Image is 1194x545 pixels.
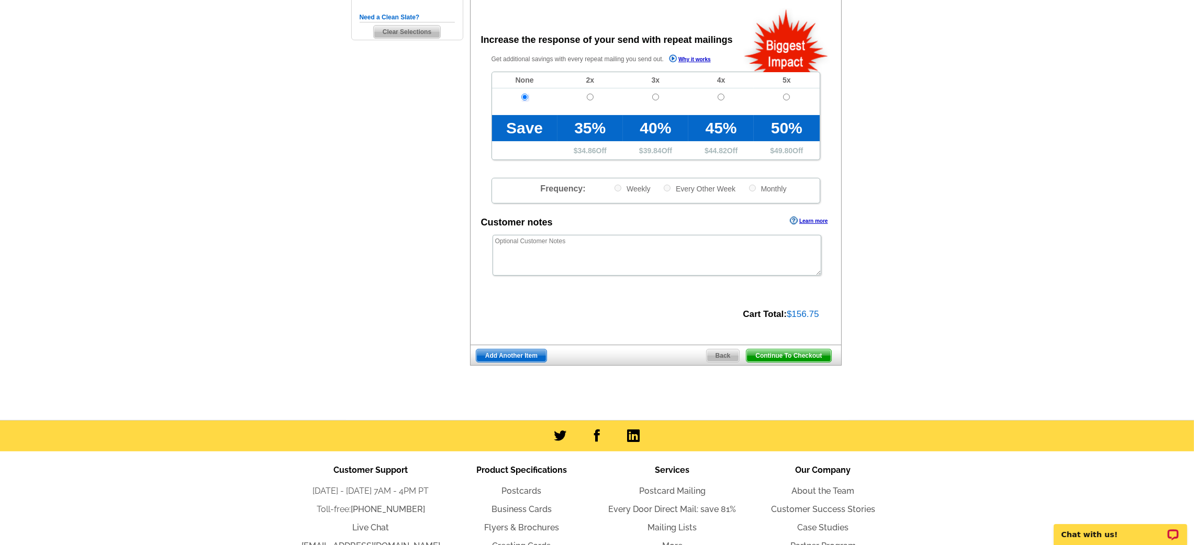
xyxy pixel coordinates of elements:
[754,72,819,88] td: 5x
[754,115,819,141] td: 50%
[557,72,623,88] td: 2x
[792,486,855,496] a: About the Team
[613,184,651,194] label: Weekly
[743,8,830,72] img: biggestImpact.png
[774,146,793,155] span: 49.80
[754,141,819,160] td: $ Off
[707,349,740,362] span: Back
[476,349,547,362] a: Add Another Item
[688,72,754,88] td: 4x
[664,185,671,191] input: Every Other Week
[296,503,447,516] li: Toll-free:
[578,146,596,155] span: 34.86
[643,146,662,155] span: 39.84
[353,523,389,532] a: Live Chat
[771,504,875,514] a: Customer Success Stories
[481,215,553,230] div: Customer notes
[648,523,697,532] a: Mailing Lists
[360,13,455,22] h5: Need a Clean Slate?
[688,141,754,160] td: $ Off
[351,504,425,514] a: [PHONE_NUMBER]
[476,349,546,362] span: Add Another Item
[796,465,851,475] span: Our Company
[557,141,623,160] td: $ Off
[484,523,559,532] a: Flyers & Brochures
[502,486,542,496] a: Postcards
[663,184,735,194] label: Every Other Week
[615,185,621,191] input: Weekly
[334,465,408,475] span: Customer Support
[1047,512,1194,545] iframe: LiveChat chat widget
[748,184,787,194] label: Monthly
[623,141,688,160] td: $ Off
[540,184,585,193] span: Frequency:
[623,72,688,88] td: 3x
[688,115,754,141] td: 45%
[787,309,819,319] span: $156.75
[669,54,711,65] a: Why it works
[296,485,447,497] li: [DATE] - [DATE] 7AM - 4PM PT
[609,504,737,514] a: Every Door Direct Mail: save 81%
[790,217,828,225] a: Learn more
[639,486,706,496] a: Postcard Mailing
[492,72,557,88] td: None
[623,115,688,141] td: 40%
[743,309,787,319] strong: Cart Total:
[746,349,831,362] span: Continue To Checkout
[492,115,557,141] td: Save
[476,465,567,475] span: Product Specifications
[749,185,756,191] input: Monthly
[481,33,733,47] div: Increase the response of your send with repeat mailings
[655,465,690,475] span: Services
[709,146,727,155] span: 44.82
[492,504,552,514] a: Business Cards
[798,523,849,532] a: Case Studies
[706,349,740,362] a: Back
[492,53,733,65] p: Get additional savings with every repeat mailing you send out.
[557,115,623,141] td: 35%
[374,26,440,38] span: Clear Selections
